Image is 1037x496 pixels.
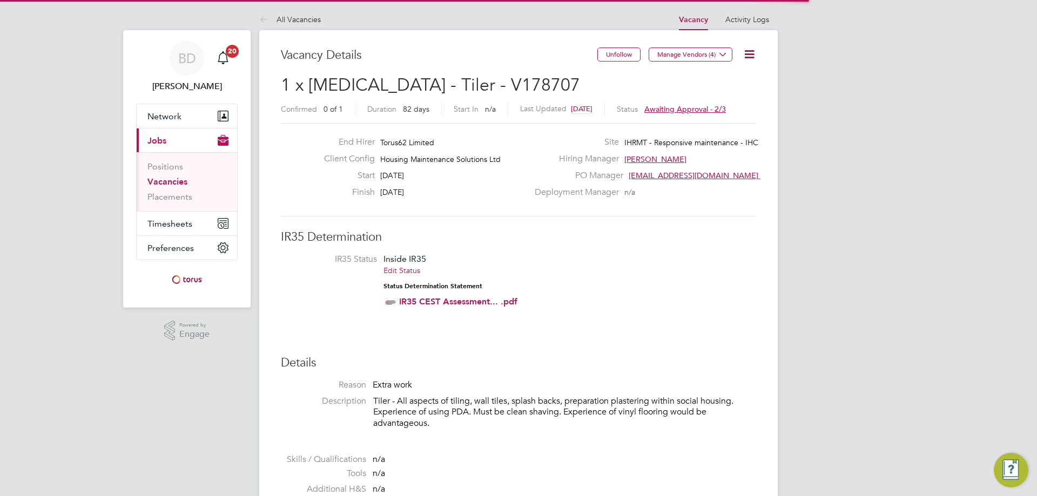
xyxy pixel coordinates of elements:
[994,453,1028,487] button: Engage Resource Center
[485,104,496,114] span: n/a
[454,104,479,114] label: Start In
[725,15,769,24] a: Activity Logs
[281,396,366,407] label: Description
[380,154,501,164] span: Housing Maintenance Solutions Ltd
[528,187,619,198] label: Deployment Manager
[380,187,404,197] span: [DATE]
[315,137,375,148] label: End Hirer
[324,104,343,114] span: 0 of 1
[147,135,166,146] span: Jobs
[147,243,194,253] span: Preferences
[380,138,434,147] span: Torus62 Limited
[136,80,238,93] span: Brendan Day
[281,74,580,96] span: 1 x [MEDICAL_DATA] - Tiler - V178707
[624,187,635,197] span: n/a
[373,396,756,429] p: Tiler - All aspects of tiling, wall tiles, splash backs, preparation plastering within social hou...
[281,229,756,245] h3: IR35 Determination
[373,468,385,479] span: n/a
[147,161,183,172] a: Positions
[137,104,237,128] button: Network
[624,154,686,164] span: [PERSON_NAME]
[597,47,641,62] button: Unfollow
[178,51,196,65] span: BD
[383,266,420,275] a: Edit Status
[383,282,482,290] strong: Status Determination Statement
[136,271,238,288] a: Go to home page
[629,171,816,180] span: [EMAIL_ADDRESS][DOMAIN_NAME] working@toru…
[147,176,187,187] a: Vacancies
[315,170,375,181] label: Start
[617,104,638,114] label: Status
[292,254,377,265] label: IR35 Status
[136,41,238,93] a: BD[PERSON_NAME]
[380,171,404,180] span: [DATE]
[403,104,429,114] span: 82 days
[164,321,210,341] a: Powered byEngage
[212,41,234,76] a: 20
[315,187,375,198] label: Finish
[644,104,726,114] span: Awaiting approval - 2/3
[399,296,517,307] a: IR35 CEST Assessment... .pdf
[123,30,251,308] nav: Main navigation
[383,254,426,264] span: Inside IR35
[137,212,237,235] button: Timesheets
[373,484,385,494] span: n/a
[373,454,385,465] span: n/a
[147,192,192,202] a: Placements
[147,219,192,229] span: Timesheets
[373,379,412,390] span: Extra work
[281,484,366,495] label: Additional H&S
[281,468,366,479] label: Tools
[226,45,239,58] span: 20
[571,104,592,113] span: [DATE]
[649,47,732,62] button: Manage Vendors (4)
[179,330,210,339] span: Engage
[147,111,181,121] span: Network
[528,153,619,165] label: Hiring Manager
[259,15,321,24] a: All Vacancies
[528,137,619,148] label: Site
[367,104,396,114] label: Duration
[679,15,708,24] a: Vacancy
[137,128,237,152] button: Jobs
[281,355,756,371] h3: Details
[137,236,237,260] button: Preferences
[281,47,597,63] h3: Vacancy Details
[281,104,317,114] label: Confirmed
[624,138,758,147] span: IHRMT - Responsive maintenance - IHC
[179,321,210,330] span: Powered by
[528,170,623,181] label: PO Manager
[315,153,375,165] label: Client Config
[520,104,567,113] label: Last Updated
[281,379,366,391] label: Reason
[137,152,237,211] div: Jobs
[281,454,366,465] label: Skills / Qualifications
[168,271,206,288] img: torus-logo-retina.png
